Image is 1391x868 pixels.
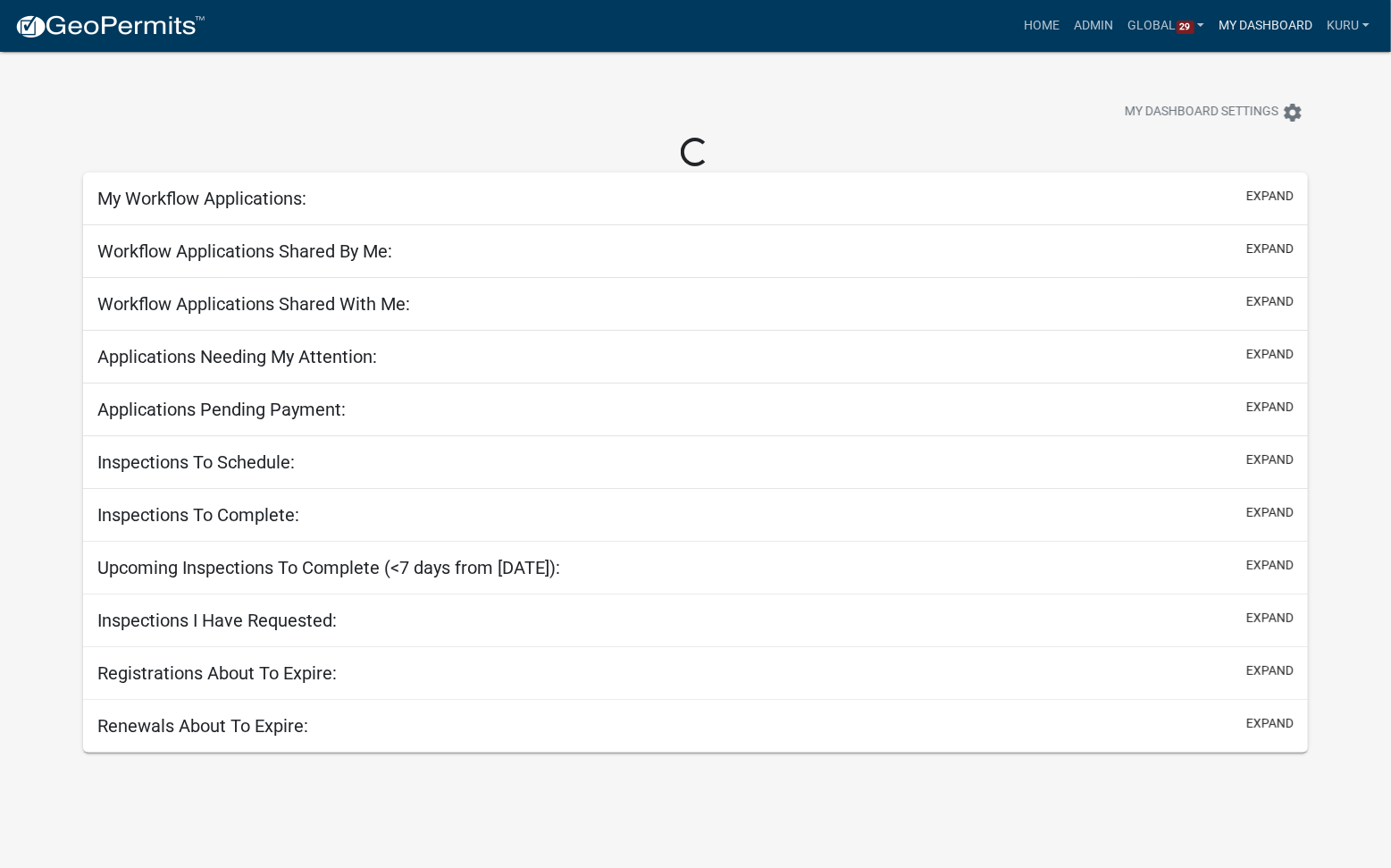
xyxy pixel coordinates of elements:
[1246,292,1294,311] button: expand
[1211,9,1320,43] a: My Dashboard
[1246,503,1294,522] button: expand
[1320,9,1377,43] a: Kuru
[1246,662,1294,680] button: expand
[1110,95,1318,130] button: My Dashboard Settingssettings
[97,662,337,684] h5: Registrations About To Expire:
[1068,9,1121,43] a: Admin
[1246,556,1294,575] button: expand
[97,399,346,420] h5: Applications Pending Payment:
[97,715,308,737] h5: Renewals About To Expire:
[1246,345,1294,364] button: expand
[1246,451,1294,469] button: expand
[1177,21,1194,35] span: 29
[97,188,306,209] h5: My Workflow Applications:
[1246,609,1294,628] button: expand
[1246,240,1294,258] button: expand
[97,293,410,315] h5: Workflow Applications Shared With Me:
[97,346,377,367] h5: Applications Needing My Attention:
[97,504,299,526] h5: Inspections To Complete:
[1282,102,1303,123] i: settings
[97,451,295,473] h5: Inspections To Schedule:
[1246,714,1294,733] button: expand
[97,557,560,578] h5: Upcoming Inspections To Complete (<7 days from [DATE]):
[1246,398,1294,417] button: expand
[97,240,392,262] h5: Workflow Applications Shared By Me:
[1125,102,1278,123] span: My Dashboard Settings
[1246,187,1294,206] button: expand
[1018,9,1068,43] a: Home
[97,610,337,631] h5: Inspections I Have Requested:
[1121,9,1212,43] a: Global29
